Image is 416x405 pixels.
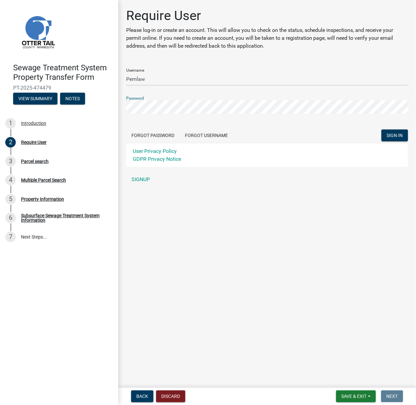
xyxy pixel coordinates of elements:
button: Back [131,391,153,402]
a: SIGNUP [126,173,408,186]
div: Introduction [21,121,46,126]
div: 3 [5,156,16,167]
img: Otter Tail County, Minnesota [13,7,62,56]
span: Back [136,394,148,399]
p: Please log-in or create an account. This will allow you to check on the status, schedule inspecti... [126,26,408,50]
div: Subsurface Sewage Treatment System Information [21,213,108,223]
button: SIGN IN [381,130,408,141]
button: Forgot Username [180,130,233,141]
span: Save & Exit [341,394,367,399]
div: Parcel search [21,159,49,164]
div: Require User [21,140,47,145]
div: Multiple Parcel Search [21,178,66,182]
wm-modal-confirm: Summary [13,96,58,102]
div: 5 [5,194,16,204]
button: Save & Exit [336,391,376,402]
button: View Summary [13,93,58,105]
span: Next [386,394,398,399]
span: PT-2025-474479 [13,85,105,91]
button: Discard [156,391,185,402]
div: 7 [5,232,16,242]
wm-modal-confirm: Notes [60,96,85,102]
div: 1 [5,118,16,129]
div: 2 [5,137,16,148]
button: Forgot Password [126,130,180,141]
div: 4 [5,175,16,185]
a: GDPR Privacy Notice [133,156,181,162]
span: SIGN IN [387,133,403,138]
div: Property Information [21,197,64,202]
h4: Sewage Treatment System Property Transfer Form [13,63,113,82]
a: User Privacy Policy [133,148,177,154]
button: Notes [60,93,85,105]
div: 6 [5,213,16,223]
h1: Require User [126,8,408,24]
button: Next [381,391,403,402]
